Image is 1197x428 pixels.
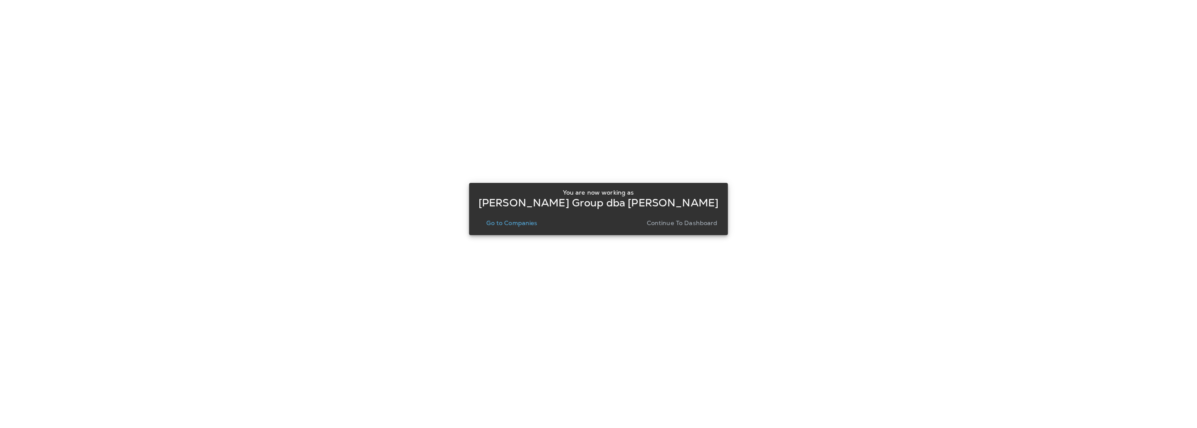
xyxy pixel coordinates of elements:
p: [PERSON_NAME] Group dba [PERSON_NAME] [478,199,719,206]
p: Continue to Dashboard [647,219,718,226]
button: Continue to Dashboard [643,217,721,229]
p: You are now working as [563,189,634,196]
p: Go to Companies [486,219,537,226]
button: Go to Companies [483,217,541,229]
